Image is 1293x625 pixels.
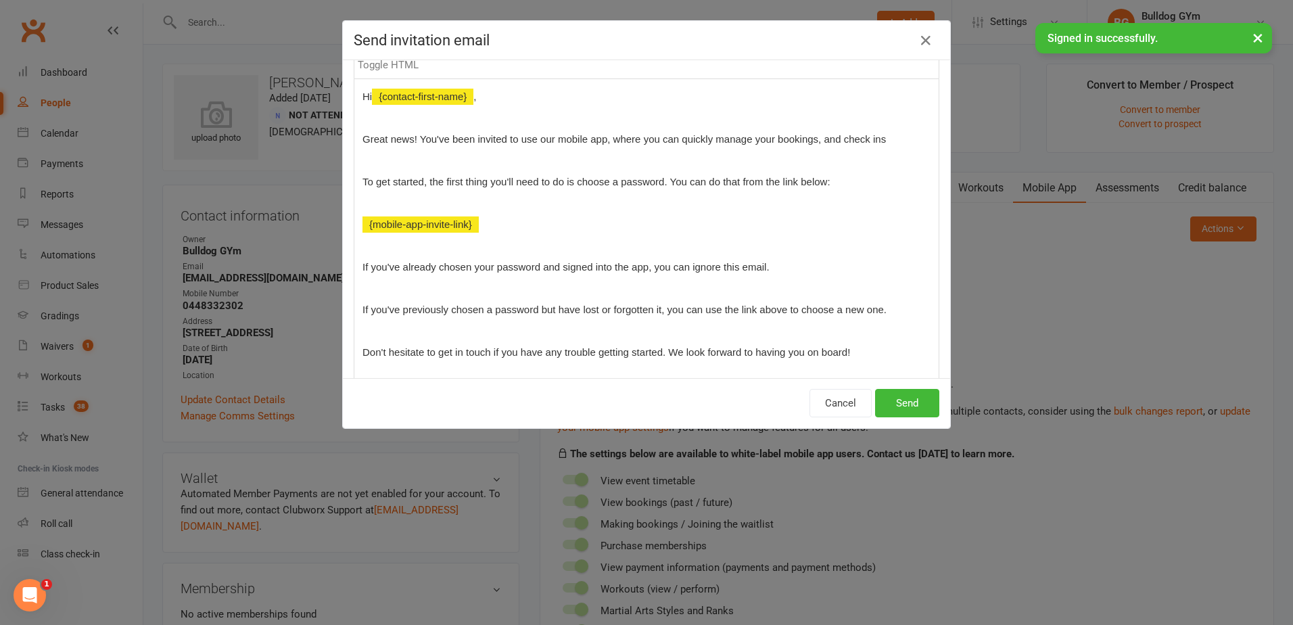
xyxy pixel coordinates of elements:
[354,51,422,78] button: Toggle HTML
[14,579,46,611] iframe: Intercom live chat
[362,91,372,102] span: Hi
[1246,23,1270,52] button: ×
[473,91,476,102] span: ,
[809,389,872,417] button: Cancel
[875,389,939,417] button: Send
[362,261,770,273] span: If you've already chosen your password and signed into the app, you can ignore this email.
[362,346,850,358] span: Don't hesitate to get in touch if you have any trouble getting started. We look forward to having...
[1048,32,1158,45] span: Signed in successfully.
[362,176,830,187] span: To get started, the first thing you'll need to do is choose a password. You can do that from the ...
[362,133,886,145] span: Great news! You've been invited to use our mobile app, where you can quickly manage your bookings...
[41,579,52,590] span: 1
[362,304,887,315] span: If you've previously chosen a password but have lost or forgotten it, you can use the link above ...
